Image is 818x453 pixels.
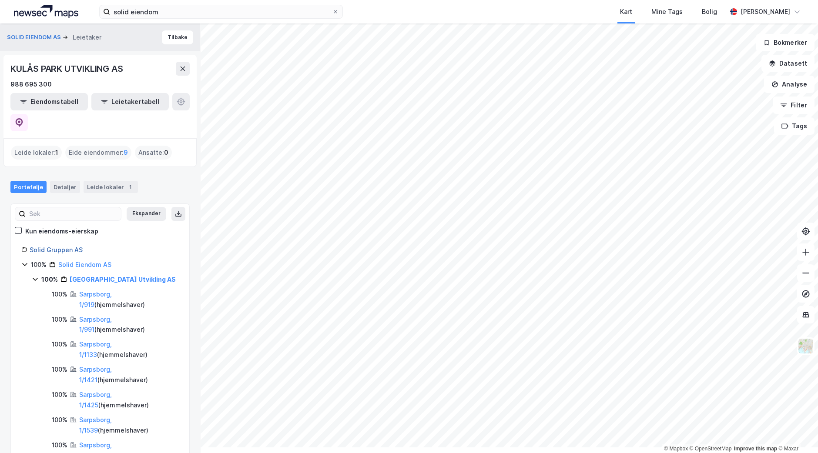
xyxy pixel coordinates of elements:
[164,147,168,158] span: 0
[52,415,67,425] div: 100%
[58,261,111,268] a: Solid Eiendom AS
[91,93,169,110] button: Leietakertabell
[741,7,790,17] div: [PERSON_NAME]
[702,7,717,17] div: Bolig
[50,181,80,193] div: Detaljer
[798,338,814,354] img: Z
[70,276,176,283] a: [GEOGRAPHIC_DATA] Utvikling AS
[127,207,166,221] button: Ekspander
[79,415,179,436] div: ( hjemmelshaver )
[55,147,58,158] span: 1
[11,146,62,160] div: Leide lokaler :
[52,339,67,350] div: 100%
[79,364,179,385] div: ( hjemmelshaver )
[690,446,732,452] a: OpenStreetMap
[756,34,815,51] button: Bokmerker
[620,7,632,17] div: Kart
[79,366,112,383] a: Sarpsborg, 1/1421
[52,289,67,300] div: 100%
[774,117,815,135] button: Tags
[126,183,134,191] div: 1
[110,5,332,18] input: Søk på adresse, matrikkel, gårdeiere, leietakere eller personer
[773,97,815,114] button: Filter
[10,79,52,90] div: 988 695 300
[30,246,83,253] a: Solid Gruppen AS
[79,290,112,308] a: Sarpsborg, 1/919
[79,314,179,335] div: ( hjemmelshaver )
[52,440,67,450] div: 100%
[79,416,112,434] a: Sarpsborg, 1/1539
[25,226,98,236] div: Kun eiendoms-eierskap
[774,411,818,453] iframe: Chat Widget
[26,207,121,220] input: Søk
[79,289,179,310] div: ( hjemmelshaver )
[84,181,138,193] div: Leide lokaler
[664,446,688,452] a: Mapbox
[10,181,47,193] div: Portefølje
[124,147,128,158] span: 9
[651,7,683,17] div: Mine Tags
[79,339,179,360] div: ( hjemmelshaver )
[162,30,193,44] button: Tilbake
[52,314,67,325] div: 100%
[135,146,172,160] div: Ansatte :
[52,390,67,400] div: 100%
[7,33,63,42] button: SOLID EIENDOM AS
[65,146,131,160] div: Eide eiendommer :
[10,93,88,110] button: Eiendomstabell
[764,76,815,93] button: Analyse
[73,32,101,43] div: Leietaker
[10,62,124,76] div: KULÅS PARK UTVIKLING AS
[734,446,777,452] a: Improve this map
[52,364,67,375] div: 100%
[41,274,58,285] div: 100%
[31,260,47,270] div: 100%
[79,391,112,409] a: Sarpsborg, 1/1425
[79,340,112,358] a: Sarpsborg, 1/1133
[79,390,179,410] div: ( hjemmelshaver )
[14,5,78,18] img: logo.a4113a55bc3d86da70a041830d287a7e.svg
[761,55,815,72] button: Datasett
[79,316,112,333] a: Sarpsborg, 1/991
